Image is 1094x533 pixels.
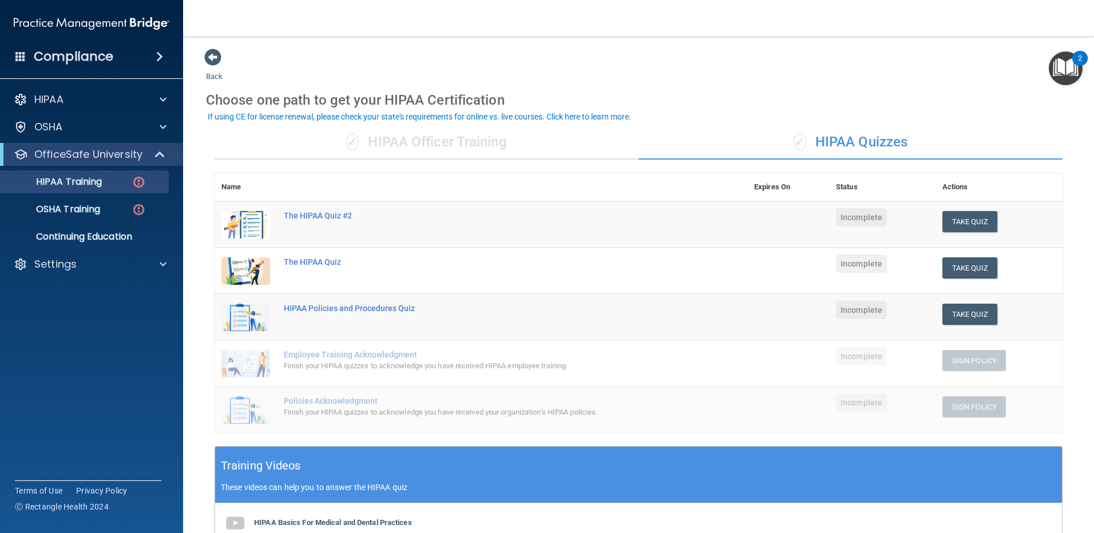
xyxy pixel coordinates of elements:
[836,393,887,412] span: Incomplete
[1049,51,1083,85] button: Open Resource Center, 2 new notifications
[836,208,887,226] span: Incomplete
[15,485,62,496] a: Terms of Use
[639,125,1063,160] div: HIPAA Quizzes
[7,176,102,188] p: HIPAA Training
[15,501,109,512] span: Ⓒ Rectangle Health 2024
[942,350,1006,371] button: Sign Policy
[284,396,690,405] div: Policies Acknowledgment
[14,120,167,134] a: OSHA
[206,111,633,122] button: If using CE for license renewal, please check your state's requirements for online vs. live cours...
[284,350,690,359] div: Employee Training Acknowledgment
[836,347,887,365] span: Incomplete
[747,173,829,201] th: Expires On
[221,456,301,476] h5: Training Videos
[942,396,1006,417] button: Sign Policy
[942,257,997,279] button: Take Quiz
[942,304,997,325] button: Take Quiz
[14,148,166,161] a: OfficeSafe University
[7,231,164,242] p: Continuing Education
[206,58,223,81] a: Back
[942,211,997,232] button: Take Quiz
[206,83,1071,117] div: Choose one path to get your HIPAA Certification
[14,12,169,35] img: PMB logo
[215,125,639,160] div: HIPAA Officer Training
[34,148,142,161] p: OfficeSafe University
[284,211,690,220] div: The HIPAA Quiz #2
[34,49,113,65] h4: Compliance
[936,173,1063,201] th: Actions
[34,120,63,134] p: OSHA
[34,257,77,271] p: Settings
[221,483,1056,492] p: These videos can help you to answer the HIPAA quiz
[14,93,167,106] a: HIPAA
[34,93,64,106] p: HIPAA
[76,485,128,496] a: Privacy Policy
[215,173,277,201] th: Name
[794,133,806,150] span: ✓
[254,518,412,527] b: HIPAA Basics For Medical and Dental Practices
[346,133,359,150] span: ✓
[284,257,690,266] div: The HIPAA Quiz
[208,113,631,121] div: If using CE for license renewal, please check your state's requirements for online vs. live cours...
[284,304,690,313] div: HIPAA Policies and Procedures Quiz
[1078,58,1082,73] div: 2
[132,175,146,189] img: danger-circle.6113f641.png
[896,452,1080,498] iframe: Drift Widget Chat Controller
[829,173,936,201] th: Status
[7,204,100,215] p: OSHA Training
[132,202,146,217] img: danger-circle.6113f641.png
[14,257,167,271] a: Settings
[284,359,690,373] div: Finish your HIPAA quizzes to acknowledge you have received HIPAA employee training.
[284,405,690,419] div: Finish your HIPAA quizzes to acknowledge you have received your organization’s HIPAA policies.
[836,254,887,273] span: Incomplete
[836,301,887,319] span: Incomplete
